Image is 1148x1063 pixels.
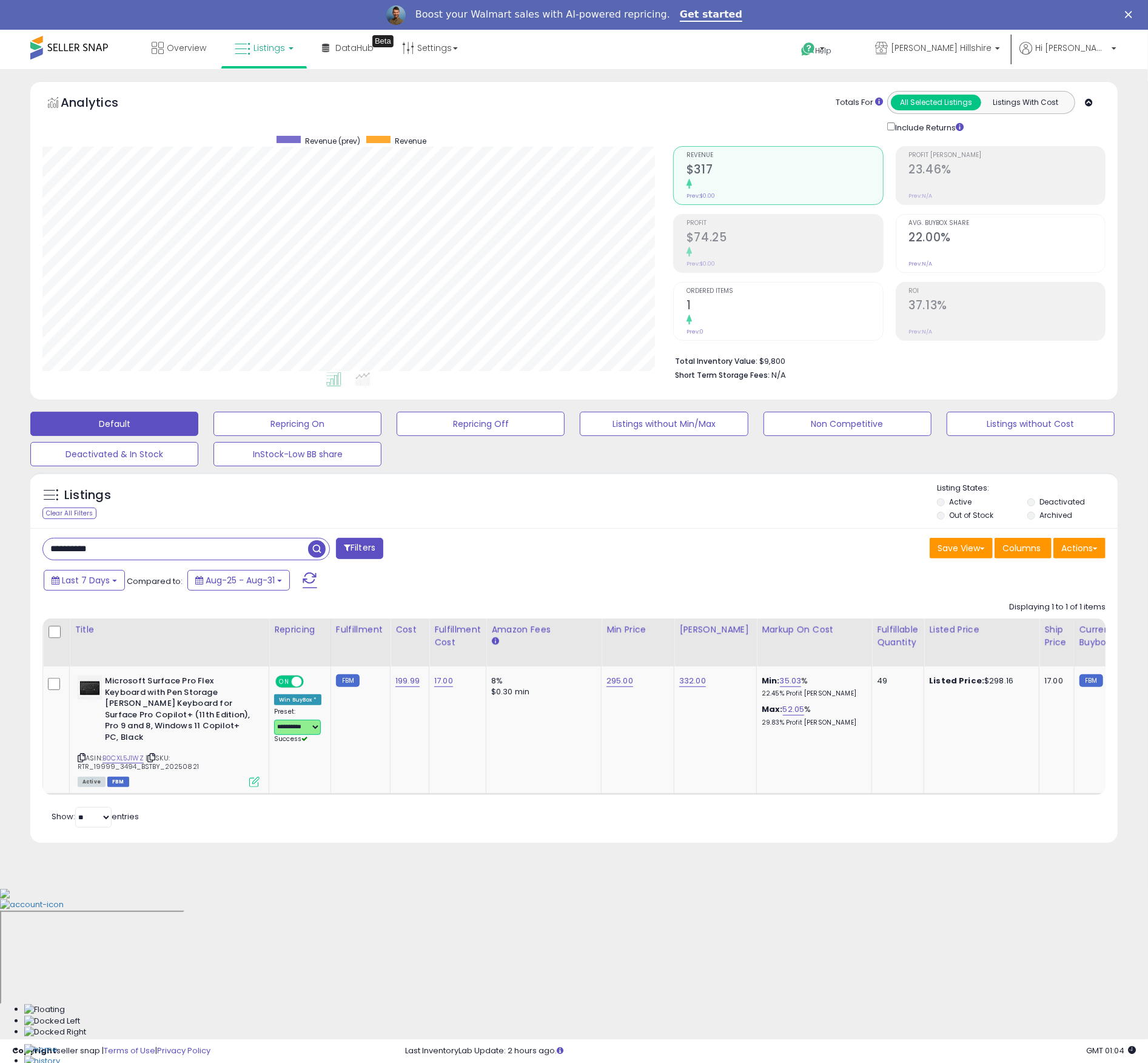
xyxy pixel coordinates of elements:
[686,288,882,295] span: Ordered Items
[801,42,816,57] i: Get Help
[791,33,856,69] a: Help
[24,1027,86,1038] img: Docked Right
[866,30,1009,69] a: [PERSON_NAME] Hillshire
[762,704,862,726] div: %
[762,675,780,686] b: Min:
[949,510,993,520] label: Out of Stock
[762,703,783,715] b: Max:
[274,734,307,743] span: Success
[491,686,592,697] div: $0.30 min
[909,260,933,267] small: Prev: N/A
[762,623,867,636] div: Markup on Cost
[764,412,931,436] button: Non Competitive
[909,288,1105,295] span: ROI
[1009,602,1106,613] div: Displaying 1 to 1 of 1 items
[877,676,915,686] div: 49
[836,97,883,109] div: Totals For
[397,412,565,436] button: Repricing Off
[78,676,102,700] img: 411cbvAMQBL._SL40_.jpg
[1044,676,1064,686] div: 17.00
[679,675,706,687] a: 332.00
[395,136,426,146] span: Revenue
[909,230,1105,247] h2: 22.00%
[1053,538,1106,558] button: Actions
[127,575,183,587] span: Compared to:
[386,5,406,25] img: Profile image for Adrian
[336,538,383,559] button: Filters
[1079,674,1103,687] small: FBM
[995,538,1052,558] button: Columns
[909,152,1105,159] span: Profit [PERSON_NAME]
[206,574,275,586] span: Aug-25 - Aug-31
[1079,623,1142,649] div: Current Buybox Price
[105,676,252,746] b: Microsoft Surface Pro Flex Keyboard with Pen Storage [PERSON_NAME] Keyboard for Surface Pro Copil...
[107,777,129,787] span: FBM
[491,636,498,647] small: Amazon Fees.
[891,95,981,110] button: All Selected Listings
[686,220,882,227] span: Profit
[580,412,748,436] button: Listings without Min/Max
[1019,42,1116,69] a: Hi [PERSON_NAME]
[930,538,993,558] button: Save View
[305,136,360,146] span: Revenue (prev)
[877,623,919,649] div: Fulfillable Quantity
[491,623,596,636] div: Amazon Fees
[167,42,206,54] span: Overview
[313,30,383,66] a: DataHub
[816,45,832,56] span: Help
[929,623,1034,636] div: Listed Price
[686,230,882,247] h2: $74.25
[757,619,872,666] th: The percentage added to the cost of goods (COGS) that forms the calculator for Min & Max prices.
[949,497,972,507] label: Active
[213,442,381,466] button: InStock-Low BB share
[274,623,326,636] div: Repricing
[395,623,424,636] div: Cost
[395,675,420,687] a: 199.99
[686,298,882,315] h2: 1
[1002,542,1041,554] span: Columns
[1044,623,1069,649] div: Ship Price
[393,30,467,66] a: Settings
[434,623,481,649] div: Fulfillment Cost
[335,42,374,54] span: DataHub
[372,35,394,47] div: Tooltip anchor
[75,623,264,636] div: Title
[771,369,786,381] span: N/A
[675,353,1096,367] li: $9,800
[780,675,802,687] a: 35.03
[947,412,1115,436] button: Listings without Cost
[24,1016,80,1027] img: Docked Left
[302,677,321,687] span: OFF
[878,120,978,134] div: Include Returns
[686,152,882,159] span: Revenue
[42,508,96,519] div: Clear All Filters
[253,42,285,54] span: Listings
[277,677,292,687] span: ON
[686,328,703,335] small: Prev: 0
[61,94,142,114] h5: Analytics
[909,220,1105,227] span: Avg. Buybox Share
[762,689,862,698] p: 22.45% Profit [PERSON_NAME]
[52,811,139,822] span: Show: entries
[78,777,106,787] span: All listings currently available for purchase on Amazon
[336,623,385,636] div: Fulfillment
[909,163,1105,179] h2: 23.46%
[78,753,199,771] span: | SKU: RTR_19999_3494_BSTBY_20250821
[675,356,757,366] b: Total Inventory Value:
[434,675,453,687] a: 17.00
[783,703,805,716] a: 52.05
[24,1004,65,1016] img: Floating
[981,95,1071,110] button: Listings With Cost
[909,328,933,335] small: Prev: N/A
[213,412,381,436] button: Repricing On
[891,42,992,54] span: [PERSON_NAME] Hillshire
[143,30,215,66] a: Overview
[64,487,111,504] h5: Listings
[24,1044,58,1056] img: Home
[187,570,290,591] button: Aug-25 - Aug-31
[1039,510,1072,520] label: Archived
[909,192,933,200] small: Prev: N/A
[336,674,360,687] small: FBM
[1035,42,1108,54] span: Hi [PERSON_NAME]
[929,675,984,686] b: Listed Price:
